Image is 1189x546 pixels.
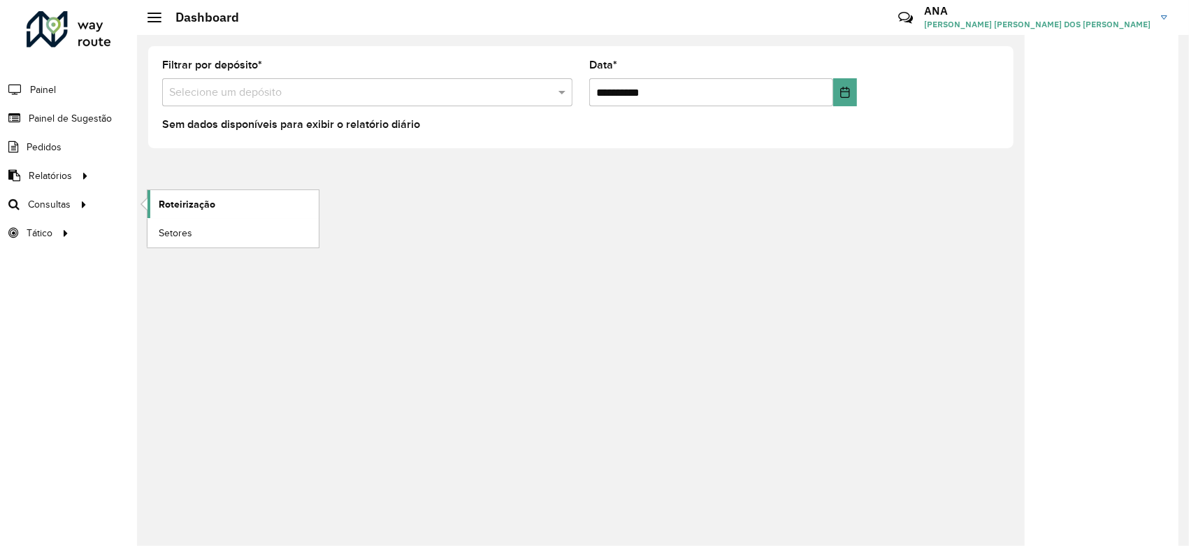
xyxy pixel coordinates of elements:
[161,10,239,25] h2: Dashboard
[159,226,192,240] span: Setores
[27,140,62,155] span: Pedidos
[589,57,617,73] label: Data
[162,116,420,133] label: Sem dados disponíveis para exibir o relatório diário
[924,18,1151,31] span: [PERSON_NAME] [PERSON_NAME] DOS [PERSON_NAME]
[29,168,72,183] span: Relatórios
[833,78,857,106] button: Choose Date
[891,3,921,33] a: Contato Rápido
[147,190,319,218] a: Roteirização
[162,57,262,73] label: Filtrar por depósito
[30,82,56,97] span: Painel
[924,4,1151,17] h3: ANA
[27,226,52,240] span: Tático
[29,111,112,126] span: Painel de Sugestão
[28,197,71,212] span: Consultas
[147,219,319,247] a: Setores
[159,197,215,212] span: Roteirização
